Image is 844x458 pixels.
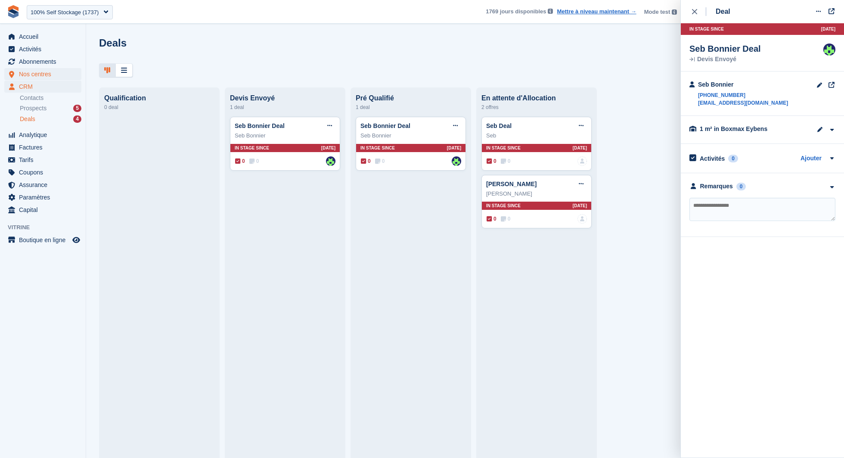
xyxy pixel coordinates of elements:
div: Devis Envoyé [230,94,340,102]
h2: Activités [700,155,725,162]
span: Activités [19,43,71,55]
span: In stage since [689,26,724,32]
span: Coupons [19,166,71,178]
a: Boutique d'aperçu [71,235,81,245]
span: In stage since [486,145,521,151]
span: CRM [19,81,71,93]
a: menu [4,204,81,216]
div: 1 m² in Boxmax Eybens [700,125,786,134]
a: Patrick [326,156,335,166]
span: Nos centres [19,68,71,80]
span: Assurance [19,179,71,191]
a: menu [4,129,81,141]
a: Seb Bonnier Deal [235,122,285,129]
div: Remarques [700,182,733,191]
span: [DATE] [447,145,461,151]
span: [DATE] [573,203,587,209]
span: 0 [375,157,385,165]
a: menu [4,234,81,246]
span: [DATE] [821,26,835,32]
span: Accueil [19,31,71,43]
span: 1769 jours disponibles [486,7,546,16]
span: [DATE] [321,145,335,151]
div: Seb Bonnier [360,131,461,140]
span: 0 [361,157,371,165]
span: 0 [487,157,496,165]
span: In stage since [486,203,521,209]
a: Seb Bonnier Deal [360,122,410,129]
div: 4 [73,115,81,123]
a: menu [4,56,81,68]
a: Mettre à niveau maintenant → [557,7,636,16]
a: menu [4,191,81,203]
a: menu [4,179,81,191]
span: Paramètres [19,191,71,203]
a: menu [4,166,81,178]
a: Deals 4 [20,115,81,124]
div: Qualification [104,94,214,102]
span: Mode test [644,8,670,16]
img: deal-assignee-blank [577,214,587,224]
div: Seb [486,131,587,140]
div: 2 offres [481,102,592,112]
a: [PHONE_NUMBER] [698,91,788,99]
div: [PERSON_NAME] [486,190,587,198]
span: In stage since [235,145,269,151]
span: Factures [19,141,71,153]
span: Analytique [19,129,71,141]
div: Seb Bonnier Deal [689,44,761,54]
a: [PERSON_NAME] [486,181,537,187]
a: menu [4,81,81,93]
span: Boutique en ligne [19,234,71,246]
span: Vitrine [8,223,86,232]
span: [DATE] [573,145,587,151]
span: 0 [487,215,496,223]
span: In stage since [360,145,395,151]
a: menu [4,68,81,80]
div: Deal [716,6,730,17]
span: Tarifs [19,154,71,166]
img: icon-info-grey-7440780725fd019a000dd9b08b2336e03edf1995a4989e88bcd33f0948082b44.svg [548,9,553,14]
a: menu [4,141,81,153]
span: Deals [20,115,35,123]
div: En attente d'Allocation [481,94,592,102]
a: [EMAIL_ADDRESS][DOMAIN_NAME] [698,99,788,107]
img: stora-icon-8386f47178a22dfd0bd8f6a31ec36ba5ce8667c1dd55bd0f319d3a0aa187defe.svg [7,5,20,18]
span: 0 [501,157,511,165]
div: 1 deal [356,102,466,112]
div: Seb Bonnier [235,131,335,140]
a: Seb Deal [486,122,512,129]
div: 0 [736,183,746,190]
a: Ajouter [801,154,822,164]
div: 100% Self Stockage (1737) [31,8,99,17]
div: 0 [728,155,738,162]
span: Abonnements [19,56,71,68]
div: Seb Bonnier [698,80,788,89]
span: Capital [19,204,71,216]
span: 0 [235,157,245,165]
div: Devis Envoyé [689,56,761,62]
div: 1 deal [230,102,340,112]
div: 5 [73,105,81,112]
div: 0 deal [104,102,214,112]
a: Prospects 5 [20,104,81,113]
div: Pré Qualifié [356,94,466,102]
span: Prospects [20,104,47,112]
a: Contacts [20,94,81,102]
img: icon-info-grey-7440780725fd019a000dd9b08b2336e03edf1995a4989e88bcd33f0948082b44.svg [672,9,677,15]
span: 0 [501,215,511,223]
span: 0 [249,157,259,165]
h1: Deals [99,37,127,49]
a: menu [4,154,81,166]
img: Patrick [452,156,461,166]
a: menu [4,43,81,55]
img: deal-assignee-blank [577,156,587,166]
a: menu [4,31,81,43]
img: Patrick [823,44,835,56]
